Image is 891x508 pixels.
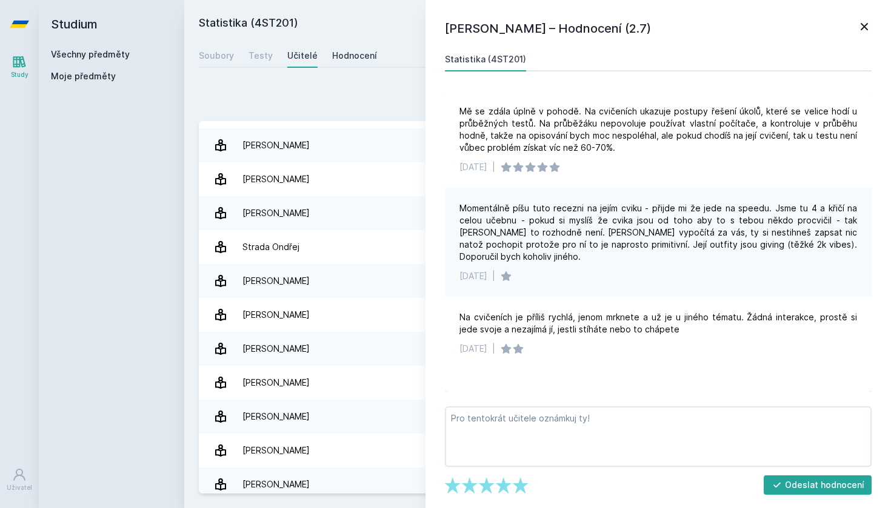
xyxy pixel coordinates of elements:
div: | [492,343,495,355]
div: [PERSON_NAME] [242,371,310,395]
div: Hodnocení [332,50,377,62]
a: Uživatel [2,461,36,498]
a: Hodnocení [332,44,377,68]
div: Study [11,70,28,79]
div: Učitelé [287,50,318,62]
a: Testy [249,44,273,68]
div: Na cvičeních je příliš rychlá, jenom mrknete a už je u jiného tématu. Žádná interakce, prostě si ... [459,311,857,335]
a: [PERSON_NAME] 1 hodnocení 5.0 [199,467,876,501]
a: [PERSON_NAME] 11 hodnocení 4.6 [199,162,876,196]
a: Soubory [199,44,234,68]
div: [PERSON_NAME] [242,472,310,496]
a: [PERSON_NAME] 3 hodnocení 2.7 [199,434,876,467]
a: [PERSON_NAME] 4 hodnocení 5.0 [199,366,876,400]
a: Study [2,48,36,85]
div: Testy [249,50,273,62]
div: [PERSON_NAME] [242,337,310,361]
div: [PERSON_NAME] [242,133,310,157]
span: Moje předměty [51,70,116,82]
div: [PERSON_NAME] [242,404,310,429]
div: Uživatel [7,483,32,492]
div: [PERSON_NAME] [242,167,310,191]
div: [DATE] [459,270,487,282]
div: | [492,161,495,173]
div: [PERSON_NAME] [242,269,310,293]
a: [PERSON_NAME] 1 hodnocení 5.0 [199,264,876,298]
a: [PERSON_NAME] 2 hodnocení 3.0 [199,196,876,230]
div: [DATE] [459,343,487,355]
div: Soubory [199,50,234,62]
a: Učitelé [287,44,318,68]
a: [PERSON_NAME] 1 hodnocení 3.0 [199,332,876,366]
a: [PERSON_NAME] 5 hodnocení 4.8 [199,298,876,332]
div: Mě se zdála úplně v pohodě. Na cvičeních ukazuje postupy řešení úkolů, které se velice hodí u prů... [459,105,857,154]
a: Všechny předměty [51,49,130,59]
div: [PERSON_NAME] [242,438,310,463]
div: Strada Ondřej [242,235,299,259]
div: [PERSON_NAME] [242,201,310,225]
a: [PERSON_NAME] 2 hodnocení 5.0 [199,128,876,162]
div: [PERSON_NAME] [242,303,310,327]
div: [DATE] [459,161,487,173]
div: Momentálně píšu tuto recezni na jejím cviku - přijde mi že jede na speedu. Jsme tu 4 a křičí na c... [459,202,857,263]
a: [PERSON_NAME] 15 hodnocení 4.1 [199,400,876,434]
button: Odeslat hodnocení [764,475,872,495]
a: Strada Ondřej 7 hodnocení 5.0 [199,230,876,264]
div: | [492,270,495,282]
h2: Statistika (4ST201) [199,15,741,34]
